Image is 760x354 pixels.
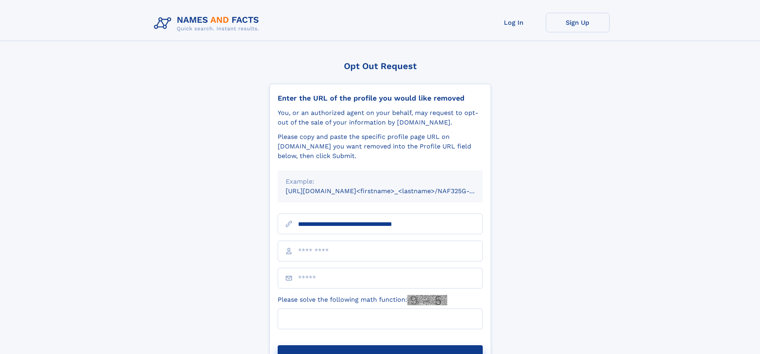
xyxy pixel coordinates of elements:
div: Please copy and paste the specific profile page URL on [DOMAIN_NAME] you want removed into the Pr... [278,132,483,161]
div: Example: [286,177,475,186]
div: You, or an authorized agent on your behalf, may request to opt-out of the sale of your informatio... [278,108,483,127]
img: Logo Names and Facts [151,13,266,34]
a: Sign Up [546,13,610,32]
div: Enter the URL of the profile you would like removed [278,94,483,103]
label: Please solve the following math function: [278,295,447,305]
div: Opt Out Request [269,61,491,71]
small: [URL][DOMAIN_NAME]<firstname>_<lastname>/NAF325G-xxxxxxxx [286,187,498,195]
a: Log In [482,13,546,32]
